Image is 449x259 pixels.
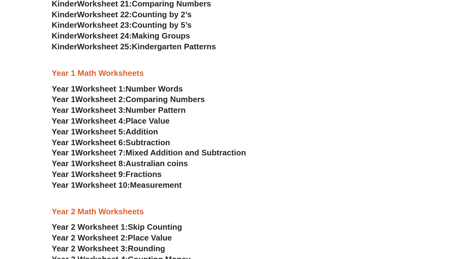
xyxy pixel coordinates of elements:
span: Kinder [52,31,77,40]
span: Number Pattern [126,105,186,115]
span: Worksheet 1: [75,84,126,93]
span: Worksheet 22: [77,10,132,19]
h3: Year 1 Math Worksheets [52,68,397,79]
span: Worksheet 23: [77,20,132,30]
a: Year 2 Worksheet 1:Skip Counting [52,222,182,232]
span: Worksheet 6: [75,138,126,147]
span: Addition [126,127,158,136]
span: Year 2 Worksheet 1: [52,222,128,232]
span: Kinder [52,20,77,30]
span: Fractions [126,170,162,179]
span: Measurement [130,180,182,190]
span: Worksheet 2: [75,95,126,104]
span: Australian coins [126,159,188,168]
a: Year 1Worksheet 7:Mixed Addition and Subtraction [52,148,246,157]
a: Year 1Worksheet 1:Number Words [52,84,183,93]
span: Counting by 5’s [132,20,192,30]
a: Year 1Worksheet 8:Australian coins [52,159,188,168]
span: Worksheet 10: [75,180,130,190]
span: Counting by 2’s [132,10,192,19]
span: Rounding [128,244,165,253]
span: Making Groups [132,31,190,40]
a: Year 2 Worksheet 3:Rounding [52,244,165,253]
a: Year 1Worksheet 10:Measurement [52,180,182,190]
span: Kinder [52,42,77,51]
iframe: Chat Widget [343,189,449,259]
span: Worksheet 7: [75,148,126,157]
span: Mixed Addition and Subtraction [126,148,246,157]
h3: Year 2 Math Worksheets [52,207,397,217]
span: Place Value [128,233,172,242]
a: Year 1Worksheet 9:Fractions [52,170,162,179]
span: Number Words [126,84,183,93]
span: Worksheet 9: [75,170,126,179]
span: Skip Counting [128,222,182,232]
span: Comparing Numbers [126,95,205,104]
span: Worksheet 5: [75,127,126,136]
span: Worksheet 8: [75,159,126,168]
span: Subtraction [126,138,170,147]
span: Year 2 Worksheet 2: [52,233,128,242]
a: Year 1Worksheet 3:Number Pattern [52,105,186,115]
span: Worksheet 24: [77,31,132,40]
a: Year 1Worksheet 5:Addition [52,127,158,136]
span: Kinder [52,10,77,19]
a: Year 2 Worksheet 2:Place Value [52,233,172,242]
span: Worksheet 3: [75,105,126,115]
a: Year 1Worksheet 4:Place Value [52,116,170,125]
span: Year 2 Worksheet 3: [52,244,128,253]
span: Place Value [126,116,170,125]
a: Year 1Worksheet 2:Comparing Numbers [52,95,205,104]
span: Kindergarten Patterns [132,42,216,51]
span: Worksheet 4: [75,116,126,125]
span: Worksheet 25: [77,42,132,51]
a: Year 1Worksheet 6:Subtraction [52,138,170,147]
